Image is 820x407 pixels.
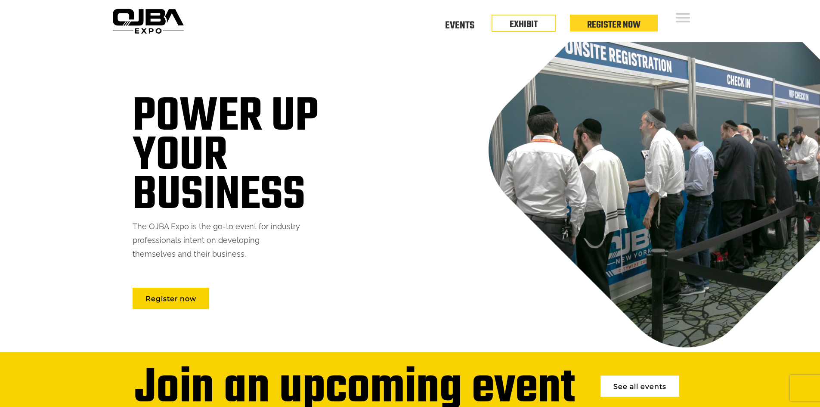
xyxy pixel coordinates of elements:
[587,18,641,32] a: Register Now
[600,376,679,397] a: See all events
[133,288,209,309] a: Register now
[510,17,538,32] a: EXHIBIT
[133,220,319,261] p: The OJBA Expo is the go-to event for industry professionals intent on developing themselves and t...
[133,98,319,215] h1: Power up your business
